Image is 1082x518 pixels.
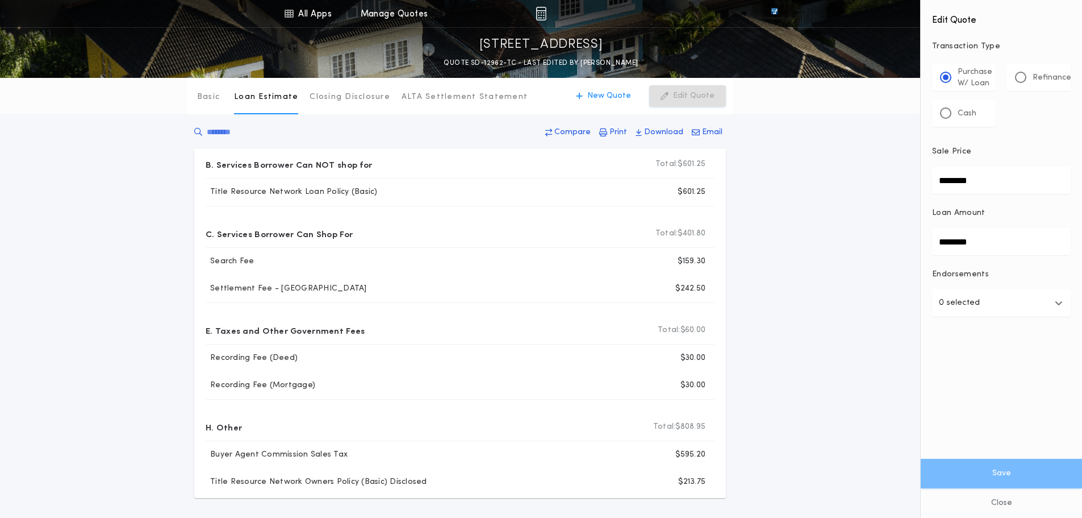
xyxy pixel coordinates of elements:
[658,325,705,336] p: $60.00
[678,476,705,488] p: $213.75
[206,353,298,364] p: Recording Fee (Deed)
[673,90,715,102] p: Edit Quote
[649,85,726,107] button: Edit Quote
[1033,72,1071,84] p: Refinance
[632,122,687,143] button: Download
[958,108,976,119] p: Cash
[658,325,680,336] b: Total:
[542,122,594,143] button: Compare
[921,488,1082,518] button: Close
[932,289,1071,317] button: 0 selected
[921,459,1082,488] button: Save
[444,57,638,69] p: QUOTE SD-12962-TC - LAST EDITED BY [PERSON_NAME]
[565,85,642,107] button: New Quote
[680,353,706,364] p: $30.00
[932,41,1071,52] p: Transaction Type
[609,127,627,138] p: Print
[958,67,992,89] p: Purchase W/ Loan
[939,296,980,310] p: 0 selected
[206,155,372,173] p: B. Services Borrower Can NOT shop for
[688,122,726,143] button: Email
[479,36,603,54] p: [STREET_ADDRESS]
[932,146,971,158] p: Sale Price
[678,256,705,267] p: $159.30
[206,283,367,295] p: Settlement Fee - [GEOGRAPHIC_DATA]
[655,159,705,170] p: $601.25
[932,228,1071,255] input: Loan Amount
[206,225,353,243] p: C. Services Borrower Can Shop For
[932,269,1071,280] p: Endorsements
[675,449,705,461] p: $595.20
[680,380,706,391] p: $30.00
[655,228,705,239] p: $401.80
[587,90,631,102] p: New Quote
[675,283,705,295] p: $242.50
[206,187,378,198] p: Title Resource Network Loan Policy (Basic)
[653,421,705,433] p: $808.95
[206,256,254,267] p: Search Fee
[206,380,315,391] p: Recording Fee (Mortgage)
[402,92,528,103] p: ALTA Settlement Statement
[644,127,683,138] p: Download
[206,321,365,339] p: E. Taxes and Other Government Fees
[596,122,630,143] button: Print
[554,127,591,138] p: Compare
[750,8,798,19] img: vs-icon
[932,208,985,219] p: Loan Amount
[932,167,1071,194] input: Sale Price
[653,421,676,433] b: Total:
[197,92,220,103] p: Basic
[655,228,678,239] b: Total:
[932,7,1071,27] h4: Edit Quote
[234,92,298,103] p: Loan Estimate
[655,159,678,170] b: Total:
[702,127,722,138] p: Email
[678,187,705,198] p: $601.25
[206,476,427,488] p: Title Resource Network Owners Policy (Basic) Disclosed
[310,92,390,103] p: Closing Disclosure
[206,418,242,436] p: H. Other
[206,449,348,461] p: Buyer Agent Commission Sales Tax
[536,7,546,20] img: img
